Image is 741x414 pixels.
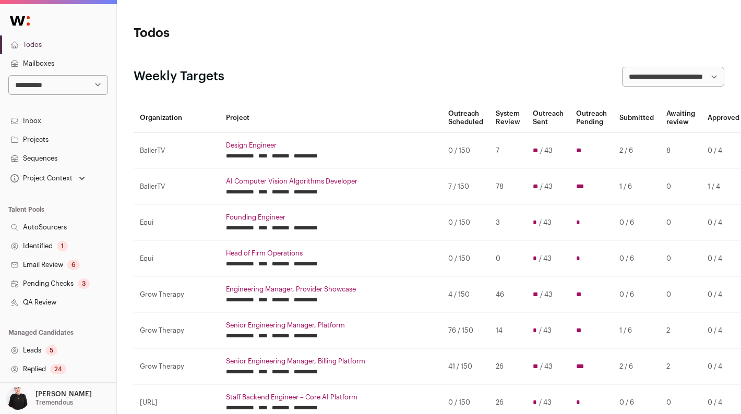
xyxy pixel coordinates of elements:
[442,169,489,205] td: 7 / 150
[489,313,527,349] td: 14
[489,103,527,133] th: System Review
[540,362,553,371] span: / 43
[226,357,436,366] a: Senior Engineering Manager, Billing Platform
[134,349,220,385] td: Grow Therapy
[35,398,73,407] p: Tremendous
[489,241,527,277] td: 0
[442,241,489,277] td: 0 / 150
[540,290,553,299] span: / 43
[4,10,35,31] img: Wellfound
[226,141,436,150] a: Design Engineer
[50,364,66,374] div: 24
[442,277,489,313] td: 4 / 150
[134,205,220,241] td: Equi
[540,147,553,155] span: / 43
[613,313,660,349] td: 1 / 6
[489,133,527,169] td: 7
[613,133,660,169] td: 2 / 6
[489,349,527,385] td: 26
[134,68,224,85] h2: Weekly Targets
[6,387,29,410] img: 9240684-medium_jpg
[442,349,489,385] td: 41 / 150
[134,25,330,42] h1: Todos
[660,103,701,133] th: Awaiting review
[442,313,489,349] td: 76 / 150
[660,241,701,277] td: 0
[527,103,570,133] th: Outreach Sent
[660,169,701,205] td: 0
[35,390,92,398] p: [PERSON_NAME]
[226,177,436,186] a: AI Computer Vision Algorithms Developer
[134,313,220,349] td: Grow Therapy
[613,169,660,205] td: 1 / 6
[8,174,73,182] div: Project Context
[660,277,701,313] td: 0
[489,205,527,241] td: 3
[45,345,57,356] div: 5
[539,218,552,227] span: / 43
[570,103,613,133] th: Outreach Pending
[134,277,220,313] td: Grow Therapy
[226,249,436,258] a: Head of Firm Operations
[660,313,701,349] td: 2
[613,277,660,313] td: 0 / 6
[660,133,701,169] td: 8
[539,326,552,335] span: / 43
[613,103,660,133] th: Submitted
[660,349,701,385] td: 2
[8,171,87,186] button: Open dropdown
[57,241,68,251] div: 1
[489,169,527,205] td: 78
[226,321,436,330] a: Senior Engineering Manager, Platform
[539,398,552,407] span: / 43
[613,349,660,385] td: 2 / 6
[613,241,660,277] td: 0 / 6
[489,277,527,313] td: 46
[134,169,220,205] td: BallerTV
[78,278,90,289] div: 3
[134,241,220,277] td: Equi
[134,103,220,133] th: Organization
[442,133,489,169] td: 0 / 150
[540,182,553,191] span: / 43
[4,387,94,410] button: Open dropdown
[226,285,436,294] a: Engineering Manager, Provider Showcase
[220,103,442,133] th: Project
[613,205,660,241] td: 0 / 6
[539,254,552,263] span: / 43
[226,213,436,222] a: Founding Engineer
[67,260,80,270] div: 6
[226,393,436,401] a: Staff Backend Engineer – Core AI Platform
[442,205,489,241] td: 0 / 150
[442,103,489,133] th: Outreach Scheduled
[660,205,701,241] td: 0
[134,133,220,169] td: BallerTV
